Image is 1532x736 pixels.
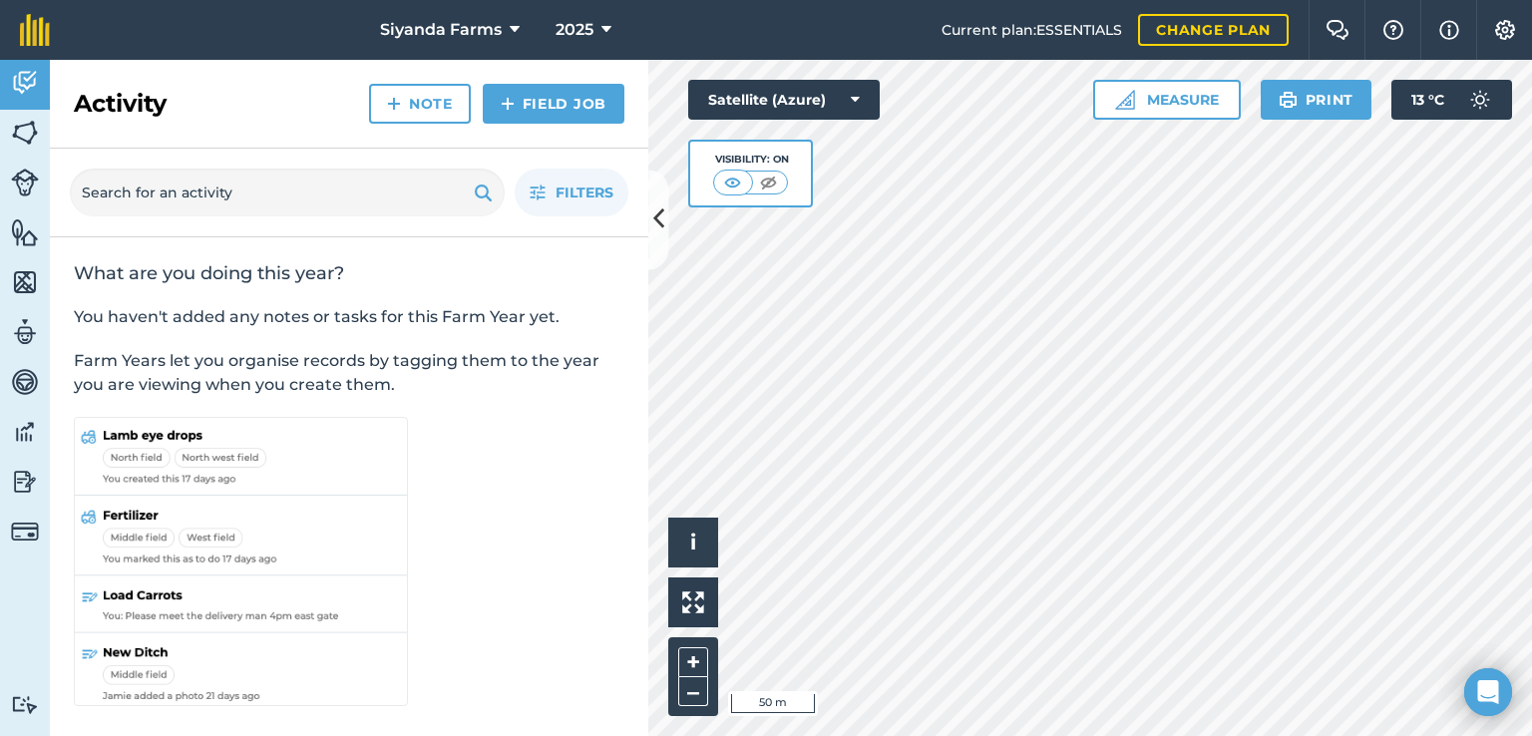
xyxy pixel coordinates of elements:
[1279,88,1298,112] img: svg+xml;base64,PHN2ZyB4bWxucz0iaHR0cDovL3d3dy53My5vcmcvMjAwMC9zdmciIHdpZHRoPSIxOSIgaGVpZ2h0PSIyNC...
[1115,90,1135,110] img: Ruler icon
[1411,80,1444,120] span: 13 ° C
[713,152,789,168] div: Visibility: On
[678,677,708,706] button: –
[501,92,515,116] img: svg+xml;base64,PHN2ZyB4bWxucz0iaHR0cDovL3d3dy53My5vcmcvMjAwMC9zdmciIHdpZHRoPSIxNCIgaGVpZ2h0PSIyNC...
[11,417,39,447] img: svg+xml;base64,PD94bWwgdmVyc2lvbj0iMS4wIiBlbmNvZGluZz0idXRmLTgiPz4KPCEtLSBHZW5lcmF0b3I6IEFkb2JlIE...
[682,591,704,613] img: Four arrows, one pointing top left, one top right, one bottom right and the last bottom left
[369,84,471,124] a: Note
[474,181,493,204] img: svg+xml;base64,PHN2ZyB4bWxucz0iaHR0cDovL3d3dy53My5vcmcvMjAwMC9zdmciIHdpZHRoPSIxOSIgaGVpZ2h0PSIyNC...
[11,518,39,546] img: svg+xml;base64,PD94bWwgdmVyc2lvbj0iMS4wIiBlbmNvZGluZz0idXRmLTgiPz4KPCEtLSBHZW5lcmF0b3I6IEFkb2JlIE...
[1261,80,1372,120] button: Print
[1460,80,1500,120] img: svg+xml;base64,PD94bWwgdmVyc2lvbj0iMS4wIiBlbmNvZGluZz0idXRmLTgiPz4KPCEtLSBHZW5lcmF0b3I6IEFkb2JlIE...
[380,18,502,42] span: Siyanda Farms
[1464,668,1512,716] div: Open Intercom Messenger
[11,367,39,397] img: svg+xml;base64,PD94bWwgdmVyc2lvbj0iMS4wIiBlbmNvZGluZz0idXRmLTgiPz4KPCEtLSBHZW5lcmF0b3I6IEFkb2JlIE...
[678,647,708,677] button: +
[11,118,39,148] img: svg+xml;base64,PHN2ZyB4bWxucz0iaHR0cDovL3d3dy53My5vcmcvMjAwMC9zdmciIHdpZHRoPSI1NiIgaGVpZ2h0PSI2MC...
[942,19,1122,41] span: Current plan : ESSENTIALS
[1093,80,1241,120] button: Measure
[11,317,39,347] img: svg+xml;base64,PD94bWwgdmVyc2lvbj0iMS4wIiBlbmNvZGluZz0idXRmLTgiPz4KPCEtLSBHZW5lcmF0b3I6IEFkb2JlIE...
[11,169,39,196] img: svg+xml;base64,PD94bWwgdmVyc2lvbj0iMS4wIiBlbmNvZGluZz0idXRmLTgiPz4KPCEtLSBHZW5lcmF0b3I6IEFkb2JlIE...
[668,518,718,567] button: i
[74,88,167,120] h2: Activity
[74,349,624,397] p: Farm Years let you organise records by tagging them to the year you are viewing when you create t...
[1326,20,1349,40] img: Two speech bubbles overlapping with the left bubble in the forefront
[483,84,624,124] a: Field Job
[11,68,39,98] img: svg+xml;base64,PD94bWwgdmVyc2lvbj0iMS4wIiBlbmNvZGluZz0idXRmLTgiPz4KPCEtLSBHZW5lcmF0b3I6IEFkb2JlIE...
[556,18,593,42] span: 2025
[1439,18,1459,42] img: svg+xml;base64,PHN2ZyB4bWxucz0iaHR0cDovL3d3dy53My5vcmcvMjAwMC9zdmciIHdpZHRoPSIxNyIgaGVpZ2h0PSIxNy...
[74,305,624,329] p: You haven't added any notes or tasks for this Farm Year yet.
[1391,80,1512,120] button: 13 °C
[11,695,39,714] img: svg+xml;base64,PD94bWwgdmVyc2lvbj0iMS4wIiBlbmNvZGluZz0idXRmLTgiPz4KPCEtLSBHZW5lcmF0b3I6IEFkb2JlIE...
[1381,20,1405,40] img: A question mark icon
[756,173,781,192] img: svg+xml;base64,PHN2ZyB4bWxucz0iaHR0cDovL3d3dy53My5vcmcvMjAwMC9zdmciIHdpZHRoPSI1MCIgaGVpZ2h0PSI0MC...
[1138,14,1289,46] a: Change plan
[690,530,696,554] span: i
[1493,20,1517,40] img: A cog icon
[556,182,613,203] span: Filters
[70,169,505,216] input: Search for an activity
[11,217,39,247] img: svg+xml;base64,PHN2ZyB4bWxucz0iaHR0cDovL3d3dy53My5vcmcvMjAwMC9zdmciIHdpZHRoPSI1NiIgaGVpZ2h0PSI2MC...
[11,467,39,497] img: svg+xml;base64,PD94bWwgdmVyc2lvbj0iMS4wIiBlbmNvZGluZz0idXRmLTgiPz4KPCEtLSBHZW5lcmF0b3I6IEFkb2JlIE...
[720,173,745,192] img: svg+xml;base64,PHN2ZyB4bWxucz0iaHR0cDovL3d3dy53My5vcmcvMjAwMC9zdmciIHdpZHRoPSI1MCIgaGVpZ2h0PSI0MC...
[11,267,39,297] img: svg+xml;base64,PHN2ZyB4bWxucz0iaHR0cDovL3d3dy53My5vcmcvMjAwMC9zdmciIHdpZHRoPSI1NiIgaGVpZ2h0PSI2MC...
[387,92,401,116] img: svg+xml;base64,PHN2ZyB4bWxucz0iaHR0cDovL3d3dy53My5vcmcvMjAwMC9zdmciIHdpZHRoPSIxNCIgaGVpZ2h0PSIyNC...
[688,80,880,120] button: Satellite (Azure)
[515,169,628,216] button: Filters
[20,14,50,46] img: fieldmargin Logo
[74,261,624,285] h2: What are you doing this year?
